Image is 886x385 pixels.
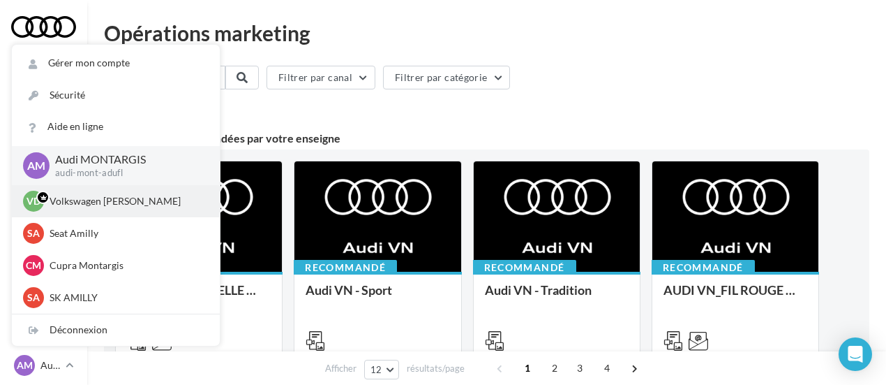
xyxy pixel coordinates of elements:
span: AM [27,157,45,173]
span: 3 [569,357,591,379]
span: SA [27,226,40,240]
div: Recommandé [652,260,755,275]
div: Audi VN - Sport [306,283,449,311]
span: 4 [596,357,618,379]
button: Filtrer par catégorie [383,66,510,89]
p: audi-mont-adufl [55,167,197,180]
p: Volkswagen [PERSON_NAME] [50,194,203,208]
span: AM [17,358,33,372]
span: SA [27,291,40,305]
div: Déconnexion [12,314,220,346]
div: Recommandé [294,260,397,275]
span: VD [27,194,40,208]
p: Seat Amilly [50,226,203,240]
button: Filtrer par canal [266,66,375,89]
p: Audi MONTARGIS [55,152,197,168]
span: 1 [516,357,539,379]
span: Afficher [325,362,356,375]
span: 12 [370,364,382,375]
p: Cupra Montargis [50,259,203,273]
span: CM [26,259,41,273]
a: Sécurité [12,80,220,111]
p: SK AMILLY [50,291,203,305]
span: 2 [543,357,566,379]
div: Open Intercom Messenger [839,337,872,371]
button: 12 [364,360,400,379]
div: AUDI VN_FIL ROUGE 2025 - A1, Q2, Q3, Q5 et Q4 e-tron [663,283,807,311]
span: résultats/page [407,362,465,375]
div: Recommandé [473,260,576,275]
p: Audi MONTARGIS [40,358,60,372]
div: 4 opérations recommandées par votre enseigne [104,133,869,144]
div: Audi VN - Tradition [485,283,629,311]
a: AM Audi MONTARGIS [11,352,76,379]
div: Opérations marketing [104,22,869,43]
a: Aide en ligne [12,111,220,143]
a: Gérer mon compte [12,48,220,79]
